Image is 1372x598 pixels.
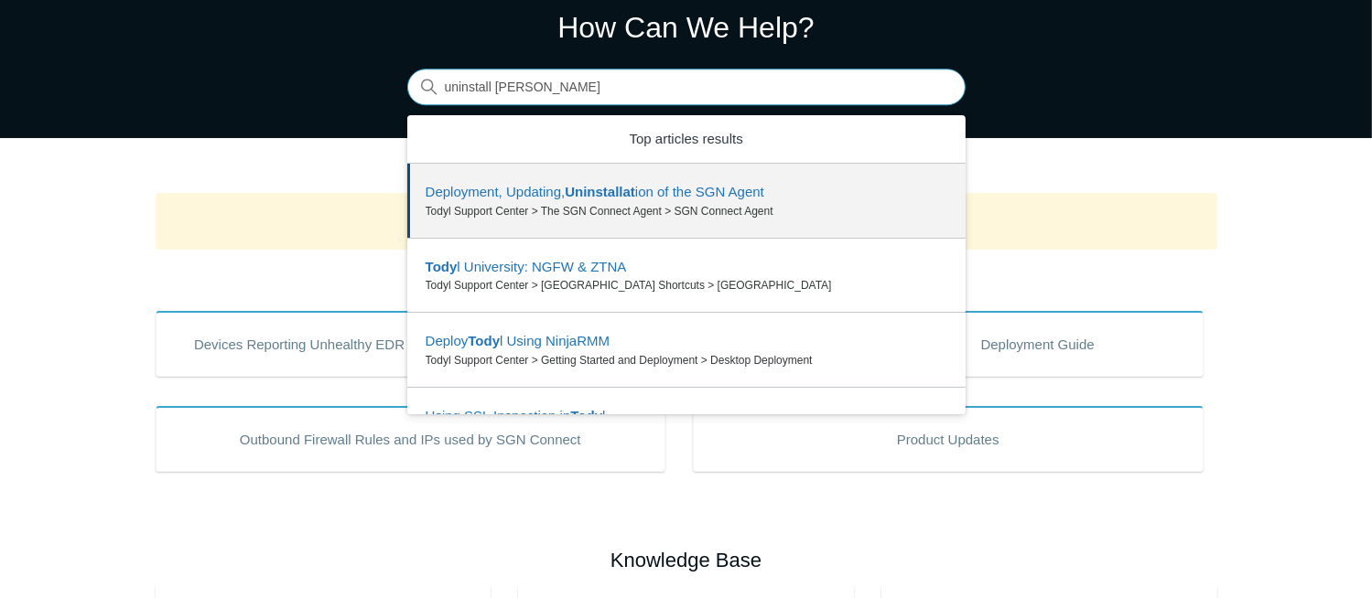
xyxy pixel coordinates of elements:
[426,259,458,274] em: Tody
[426,408,606,427] zd-autocomplete-title-multibrand: Suggested result 4 Using SSL Inspection in Todyl
[407,5,966,49] h1: How Can We Help?
[156,264,1217,294] h2: Popular Articles
[407,115,966,165] zd-autocomplete-header: Top articles results
[426,184,764,203] zd-autocomplete-title-multibrand: Suggested result 1 Deployment, Updating, Uninstallation of the SGN Agent
[426,277,947,294] zd-autocomplete-breadcrumbs-multibrand: Todyl Support Center > [GEOGRAPHIC_DATA] Shortcuts > [GEOGRAPHIC_DATA]
[565,184,635,199] em: Uninstallat
[872,311,1204,377] a: Deployment Guide
[426,352,947,368] zd-autocomplete-breadcrumbs-multibrand: Todyl Support Center > Getting Started and Deployment > Desktop Deployment
[426,333,610,352] zd-autocomplete-title-multibrand: Suggested result 3 Deploy Todyl Using NinjaRMM
[426,203,947,219] zd-autocomplete-breadcrumbs-multibrand: Todyl Support Center > The SGN Connect Agent > SGN Connect Agent
[426,259,627,278] zd-autocomplete-title-multibrand: Suggested result 2 Todyl University: NGFW & ZTNA
[156,311,487,377] a: Devices Reporting Unhealthy EDR States
[468,333,500,348] em: Tody
[570,408,602,423] em: Tody
[693,406,1204,472] a: Product Updates
[407,69,966,106] input: Search
[156,545,1217,575] h2: Knowledge Base
[156,406,666,472] a: Outbound Firewall Rules and IPs used by SGN Connect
